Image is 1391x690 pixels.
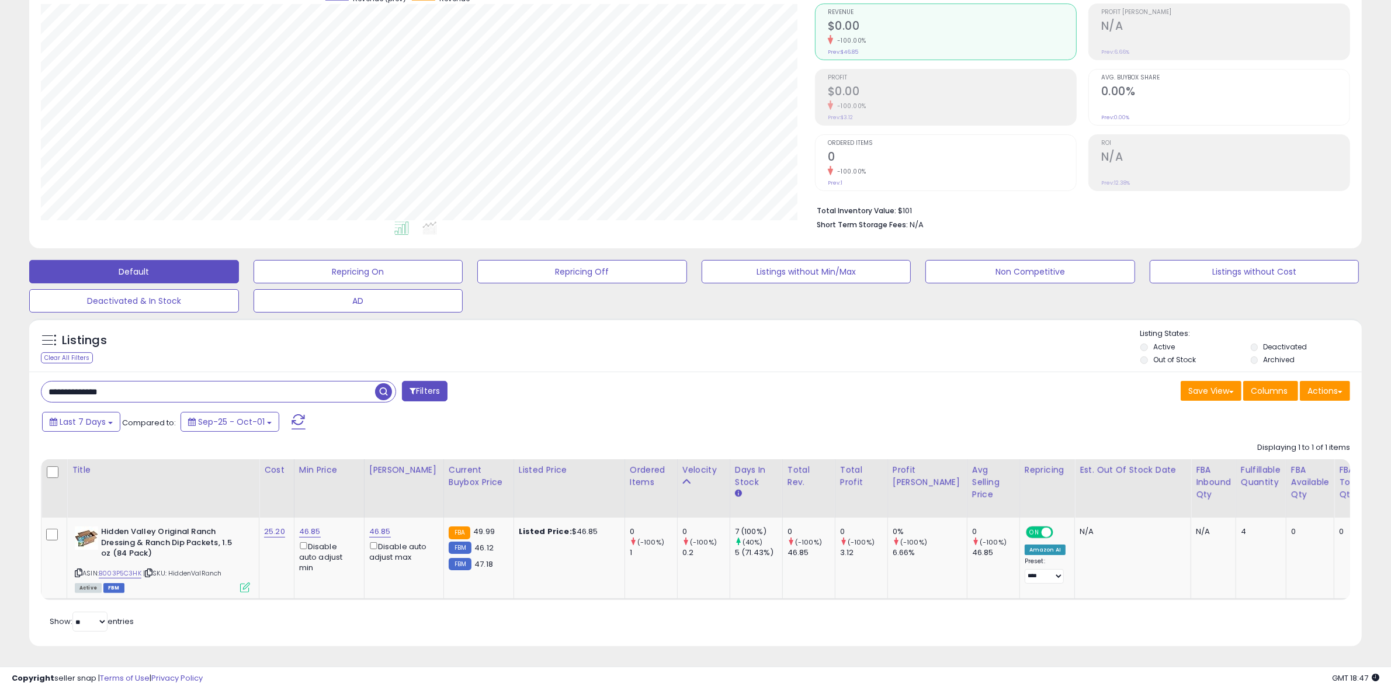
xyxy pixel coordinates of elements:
div: FBA inbound Qty [1196,464,1231,501]
div: Listed Price [519,464,620,476]
div: 0% [893,526,967,537]
small: (-100%) [900,538,927,547]
div: FBA Total Qty [1339,464,1361,501]
h2: N/A [1101,150,1350,166]
span: 2025-10-9 18:47 GMT [1332,672,1379,684]
div: Cost [264,464,289,476]
div: Title [72,464,254,476]
a: Privacy Policy [151,672,203,684]
div: 0 [840,526,887,537]
button: Last 7 Days [42,412,120,432]
div: 3.12 [840,547,887,558]
label: Out of Stock [1153,355,1196,365]
h2: N/A [1101,19,1350,35]
b: Total Inventory Value: [817,206,896,216]
img: 41qESV10a6L._SL40_.jpg [75,526,98,550]
div: Min Price [299,464,359,476]
div: 0.2 [682,547,730,558]
b: Listed Price: [519,526,572,537]
span: Avg. Buybox Share [1101,75,1350,81]
div: 0 [682,526,730,537]
a: 46.85 [369,526,391,538]
div: Avg Selling Price [972,464,1015,501]
div: 1 [630,547,677,558]
button: Listings without Min/Max [702,260,911,283]
span: ON [1027,528,1042,538]
small: (40%) [743,538,763,547]
div: Fulfillable Quantity [1241,464,1281,488]
div: 6.66% [893,547,967,558]
small: (-100%) [637,538,664,547]
b: Short Term Storage Fees: [817,220,908,230]
small: Prev: 12.38% [1101,179,1130,186]
button: Save View [1181,381,1241,401]
div: 0 [788,526,835,537]
div: 46.85 [788,547,835,558]
label: Archived [1264,355,1295,365]
strong: Copyright [12,672,54,684]
span: FBM [103,583,124,593]
span: Last 7 Days [60,416,106,428]
div: ASIN: [75,526,250,591]
button: Repricing On [254,260,463,283]
small: FBA [449,526,470,539]
span: Compared to: [122,417,176,428]
span: OFF [1052,528,1070,538]
small: Prev: 1 [828,179,842,186]
button: Deactivated & In Stock [29,289,239,313]
h2: 0 [828,150,1076,166]
h2: $0.00 [828,19,1076,35]
div: seller snap | | [12,673,203,684]
small: Prev: 0.00% [1101,114,1129,121]
a: B003P5C3HK [99,568,141,578]
small: -100.00% [833,102,866,110]
small: Days In Stock. [735,488,742,499]
button: Non Competitive [925,260,1135,283]
small: Prev: $3.12 [828,114,853,121]
small: FBM [449,542,471,554]
span: Show: entries [50,616,134,627]
button: Listings without Cost [1150,260,1359,283]
button: AD [254,289,463,313]
span: Ordered Items [828,140,1076,147]
div: 46.85 [972,547,1019,558]
h2: $0.00 [828,85,1076,100]
p: Listing States: [1140,328,1362,339]
a: 46.85 [299,526,321,538]
h2: 0.00% [1101,85,1350,100]
span: All listings currently available for purchase on Amazon [75,583,102,593]
div: Preset: [1025,557,1066,584]
b: Hidden Valley Original Ranch Dressing & Ranch Dip Packets, 1.5 oz (84 Pack) [101,526,243,562]
button: Sep-25 - Oct-01 [181,412,279,432]
small: (-100%) [690,538,717,547]
small: (-100%) [795,538,822,547]
small: -100.00% [833,167,866,176]
div: Velocity [682,464,725,476]
span: N/A [910,219,924,230]
h5: Listings [62,332,107,349]
div: Ordered Items [630,464,672,488]
small: (-100%) [848,538,875,547]
small: Prev: 6.66% [1101,48,1129,56]
div: Displaying 1 to 1 of 1 items [1257,442,1350,453]
div: Profit [PERSON_NAME] [893,464,962,488]
span: Columns [1251,385,1288,397]
div: Total Profit [840,464,883,488]
div: 0 [1339,526,1357,537]
div: Est. Out Of Stock Date [1080,464,1186,476]
a: Terms of Use [100,672,150,684]
li: $101 [817,203,1341,217]
div: 0 [630,526,677,537]
small: Prev: $46.85 [828,48,858,56]
span: Sep-25 - Oct-01 [198,416,265,428]
div: Clear All Filters [41,352,93,363]
div: 7 (100%) [735,526,782,537]
label: Active [1153,342,1175,352]
div: Repricing [1025,464,1070,476]
span: 47.18 [474,559,493,570]
div: Amazon AI [1025,545,1066,555]
button: Columns [1243,381,1298,401]
button: Repricing Off [477,260,687,283]
small: -100.00% [833,36,866,45]
small: (-100%) [980,538,1007,547]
